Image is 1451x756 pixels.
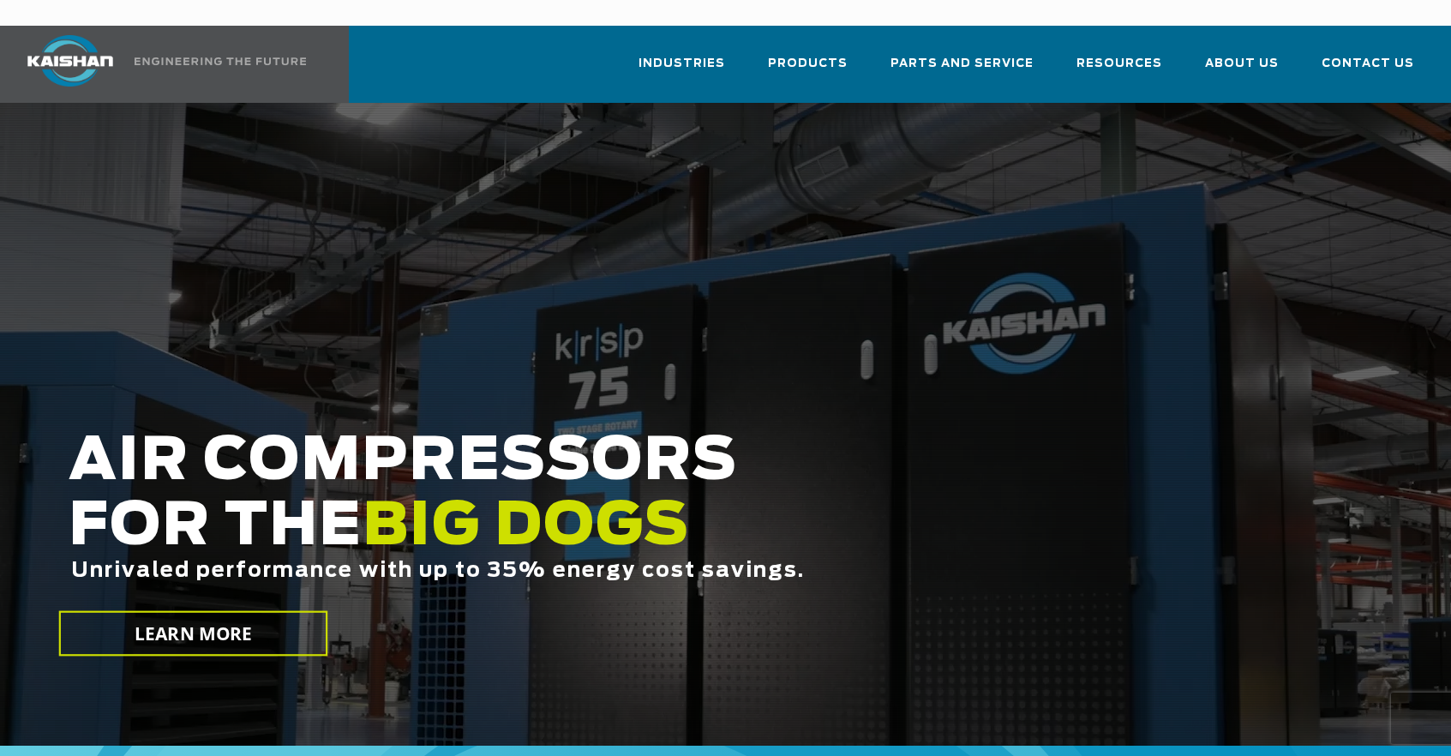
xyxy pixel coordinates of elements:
[1322,54,1414,74] span: Contact Us
[363,498,690,556] span: BIG DOGS
[135,621,253,646] span: LEARN MORE
[6,26,309,103] a: Kaishan USA
[1322,41,1414,99] a: Contact Us
[890,41,1034,99] a: Parts and Service
[1205,41,1279,99] a: About Us
[1076,41,1162,99] a: Resources
[6,35,135,87] img: kaishan logo
[71,561,805,581] span: Unrivaled performance with up to 35% energy cost savings.
[135,57,306,65] img: Engineering the future
[69,429,1160,636] h2: AIR COMPRESSORS FOR THE
[639,54,725,74] span: Industries
[768,41,848,99] a: Products
[1076,54,1162,74] span: Resources
[58,611,327,657] a: LEARN MORE
[639,41,725,99] a: Industries
[890,54,1034,74] span: Parts and Service
[1205,54,1279,74] span: About Us
[768,54,848,74] span: Products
